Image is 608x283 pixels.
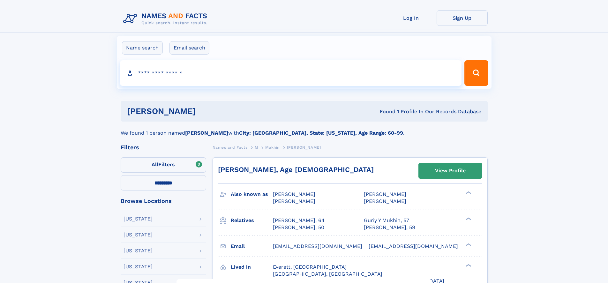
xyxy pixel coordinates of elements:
[122,41,163,55] label: Name search
[273,243,362,249] span: [EMAIL_ADDRESS][DOMAIN_NAME]
[273,191,315,197] span: [PERSON_NAME]
[464,191,472,195] div: ❯
[255,143,258,151] a: M
[169,41,209,55] label: Email search
[288,108,481,115] div: Found 1 Profile In Our Records Database
[124,264,153,269] div: [US_STATE]
[364,198,406,204] span: [PERSON_NAME]
[231,189,273,200] h3: Also known as
[213,143,248,151] a: Names and Facts
[419,163,482,178] a: View Profile
[231,215,273,226] h3: Relatives
[231,241,273,252] h3: Email
[124,216,153,221] div: [US_STATE]
[435,163,466,178] div: View Profile
[369,243,458,249] span: [EMAIL_ADDRESS][DOMAIN_NAME]
[121,198,206,204] div: Browse Locations
[255,145,258,150] span: M
[364,217,409,224] a: Guriy Y Mukhin, 57
[464,263,472,267] div: ❯
[273,271,382,277] span: [GEOGRAPHIC_DATA], [GEOGRAPHIC_DATA]
[464,217,472,221] div: ❯
[464,60,488,86] button: Search Button
[364,191,406,197] span: [PERSON_NAME]
[287,145,321,150] span: [PERSON_NAME]
[464,242,472,247] div: ❯
[265,143,280,151] a: Mukhin
[152,161,158,168] span: All
[127,107,288,115] h1: [PERSON_NAME]
[121,157,206,173] label: Filters
[218,166,374,174] a: [PERSON_NAME], Age [DEMOGRAPHIC_DATA]
[386,10,437,26] a: Log In
[124,232,153,237] div: [US_STATE]
[121,10,213,27] img: Logo Names and Facts
[364,224,415,231] a: [PERSON_NAME], 59
[273,224,324,231] a: [PERSON_NAME], 50
[437,10,488,26] a: Sign Up
[231,262,273,272] h3: Lived in
[239,130,403,136] b: City: [GEOGRAPHIC_DATA], State: [US_STATE], Age Range: 60-99
[273,198,315,204] span: [PERSON_NAME]
[273,264,347,270] span: Everett, [GEOGRAPHIC_DATA]
[273,217,325,224] a: [PERSON_NAME], 64
[185,130,228,136] b: [PERSON_NAME]
[265,145,280,150] span: Mukhin
[121,122,488,137] div: We found 1 person named with .
[124,248,153,253] div: [US_STATE]
[121,145,206,150] div: Filters
[120,60,462,86] input: search input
